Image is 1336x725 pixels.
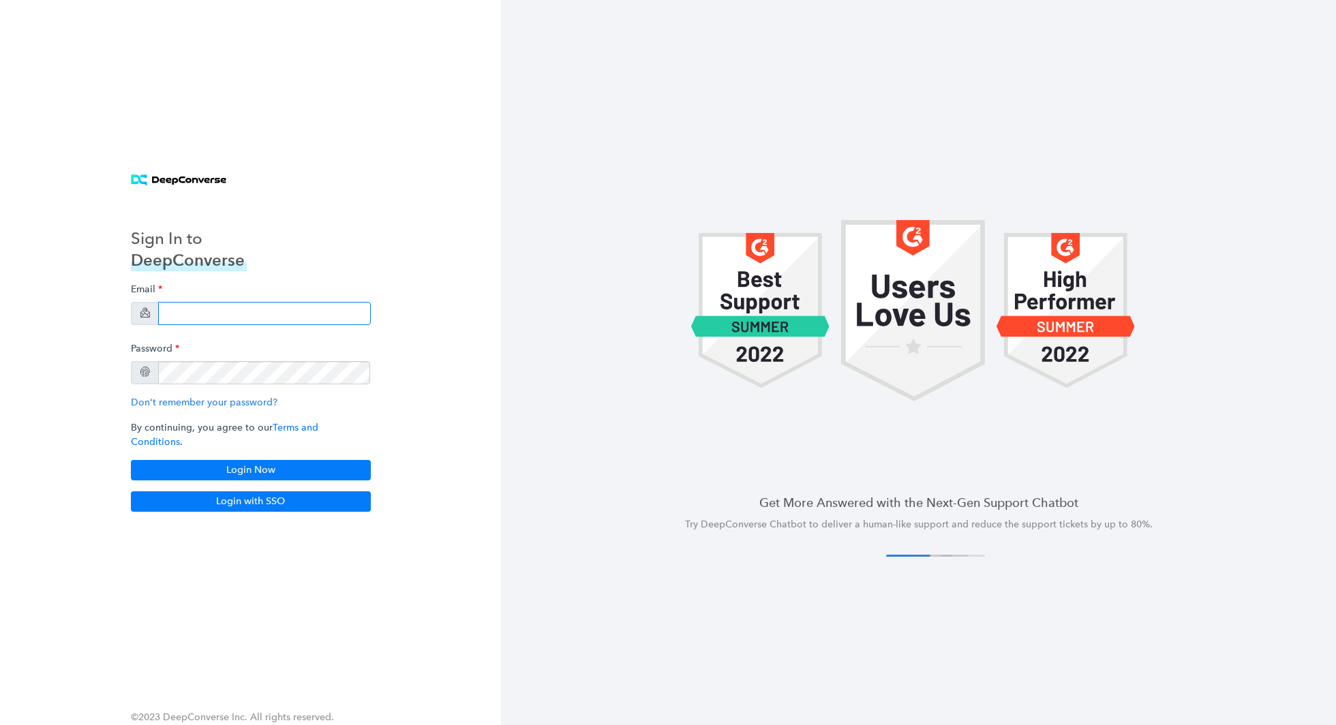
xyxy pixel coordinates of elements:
[131,422,318,448] a: Terms and Conditions
[534,494,1303,511] h4: Get More Answered with the Next-Gen Support Chatbot
[908,555,952,557] button: 2
[841,220,985,401] img: carousel 1
[996,220,1136,401] img: carousel 1
[131,397,277,408] a: Don't remember your password?
[685,519,1153,530] span: Try DeepConverse Chatbot to deliver a human-like support and reduce the support tickets by up to ...
[924,555,969,557] button: 3
[131,249,247,271] h3: DeepConverse
[131,420,371,449] p: By continuing, you agree to our .
[131,174,227,186] img: horizontal logo
[131,491,371,512] button: Login with SSO
[131,711,334,723] span: ©2023 DeepConverse Inc. All rights reserved.
[131,460,371,480] button: Login Now
[131,336,179,361] label: Password
[131,228,247,249] h3: Sign In to
[941,555,985,557] button: 4
[131,277,162,302] label: Email
[690,220,830,401] img: carousel 1
[886,555,930,557] button: 1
